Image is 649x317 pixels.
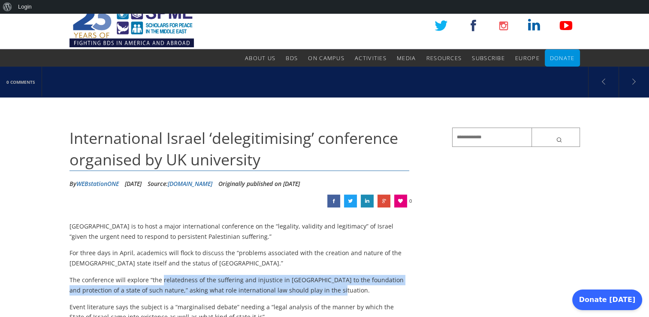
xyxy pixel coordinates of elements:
[69,128,398,170] span: International Israel ‘delegitimising’ conference organised by UK university
[397,54,416,62] span: Media
[286,54,298,62] span: BDS
[76,180,119,188] a: WEBstationONE
[355,49,386,67] a: Activities
[69,221,410,242] p: [GEOGRAPHIC_DATA] is to host a major international conference on the “legality, validity and legi...
[69,248,410,268] p: For three days in April, academics will flock to discuss the “problems associated with the creati...
[355,54,386,62] span: Activities
[361,195,374,207] a: International Israel ‘delegitimising’ conference organised by UK university
[550,54,575,62] span: Donate
[245,54,275,62] span: About Us
[327,195,340,207] a: International Israel ‘delegitimising’ conference organised by UK university
[515,54,540,62] span: Europe
[426,54,462,62] span: Resources
[472,54,505,62] span: Subscribe
[550,49,575,67] a: Donate
[344,195,357,207] a: International Israel ‘delegitimising’ conference organised by UK university
[286,49,298,67] a: BDS
[308,49,344,67] a: On Campus
[472,49,505,67] a: Subscribe
[69,2,194,49] img: SPME
[69,177,119,190] li: By
[426,49,462,67] a: Resources
[148,177,212,190] div: Source:
[308,54,344,62] span: On Campus
[397,49,416,67] a: Media
[125,177,142,190] li: [DATE]
[245,49,275,67] a: About Us
[409,195,412,207] span: 0
[69,275,410,296] p: The conference will explore “the relatedness of the suffering and injustice in [GEOGRAPHIC_DATA] ...
[515,49,540,67] a: Europe
[168,180,212,188] a: [DOMAIN_NAME]
[218,177,300,190] li: Originally published on [DATE]
[377,195,390,207] a: International Israel ‘delegitimising’ conference organised by UK university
